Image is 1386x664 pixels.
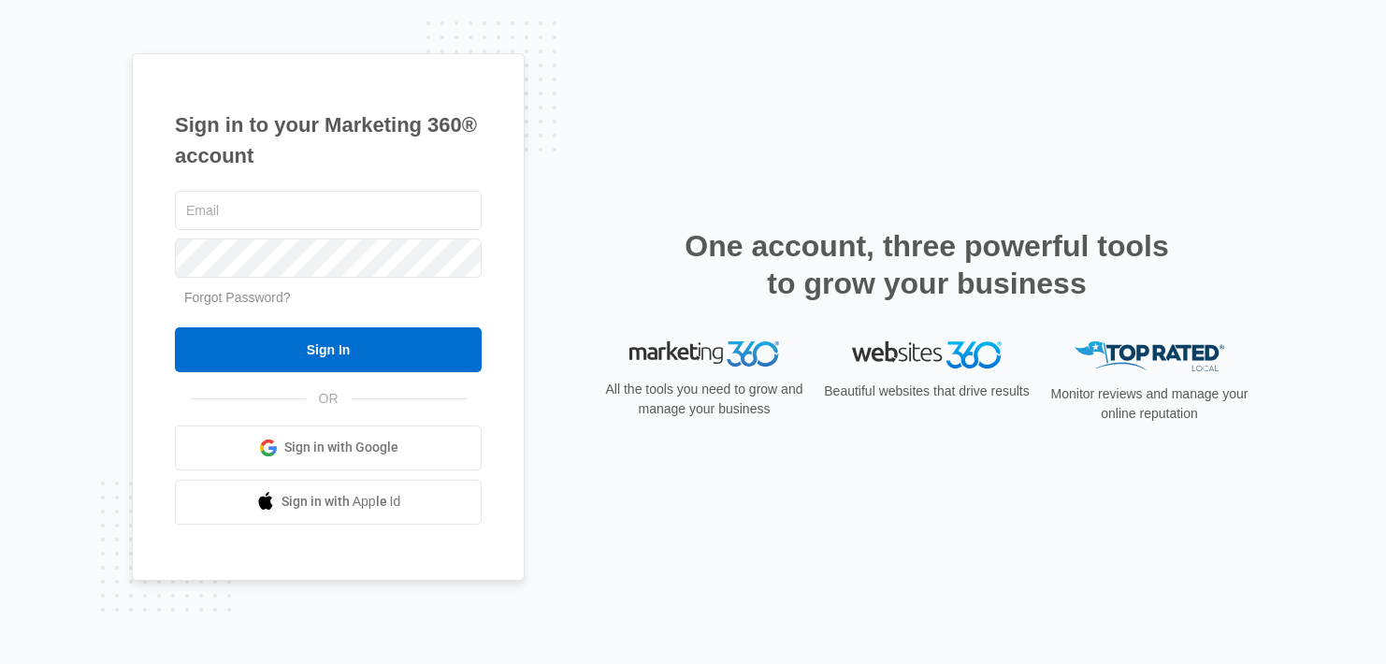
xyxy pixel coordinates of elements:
[175,426,482,470] a: Sign in with Google
[1045,384,1254,424] p: Monitor reviews and manage your online reputation
[306,389,352,409] span: OR
[1075,341,1224,372] img: Top Rated Local
[282,492,401,512] span: Sign in with Apple Id
[679,227,1175,302] h2: One account, three powerful tools to grow your business
[629,341,779,368] img: Marketing 360
[284,438,398,457] span: Sign in with Google
[175,480,482,525] a: Sign in with Apple Id
[599,380,809,419] p: All the tools you need to grow and manage your business
[175,191,482,230] input: Email
[184,290,291,305] a: Forgot Password?
[822,382,1032,401] p: Beautiful websites that drive results
[852,341,1002,368] img: Websites 360
[175,327,482,372] input: Sign In
[175,109,482,171] h1: Sign in to your Marketing 360® account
